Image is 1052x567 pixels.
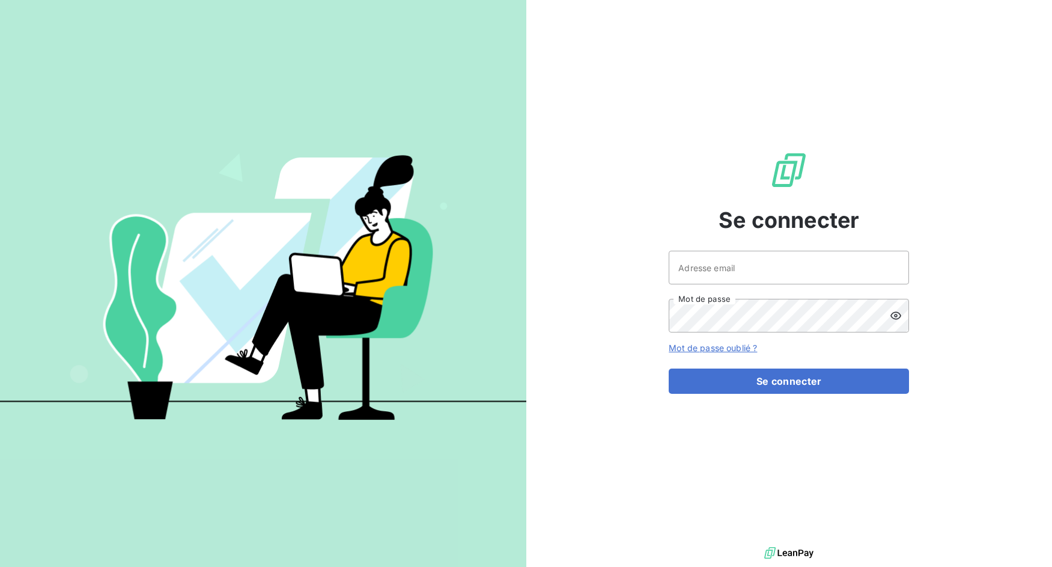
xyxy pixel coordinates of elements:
[719,204,859,236] span: Se connecter
[669,369,909,394] button: Se connecter
[669,251,909,284] input: placeholder
[764,544,813,562] img: logo
[669,343,757,353] a: Mot de passe oublié ?
[770,151,808,189] img: Logo LeanPay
